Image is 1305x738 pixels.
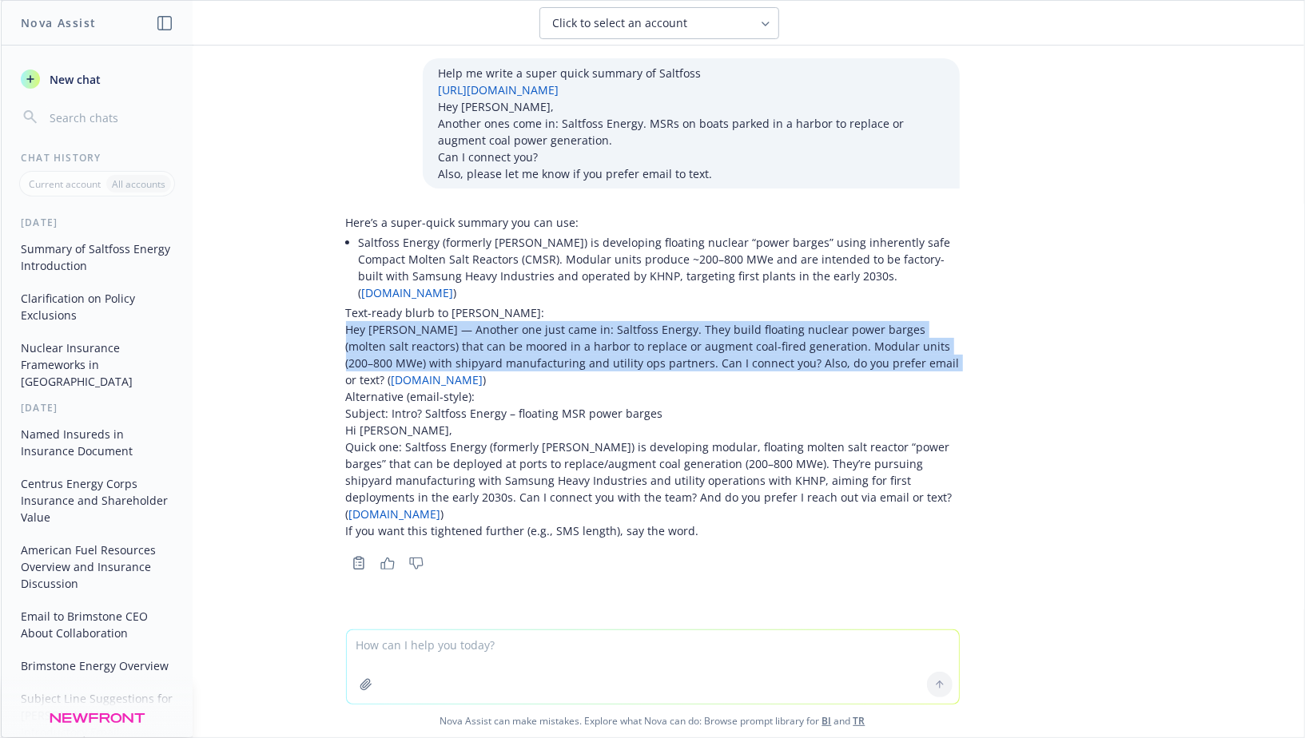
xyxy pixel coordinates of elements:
p: All accounts [112,177,165,191]
button: Click to select an account [539,7,779,39]
p: Hey [PERSON_NAME] — Another one just came in: Saltfoss Energy. They build floating nuclear power ... [346,321,960,388]
p: Another ones come in: Saltfoss Energy. MSRs on boats parked in a harbor to replace or augment coa... [439,115,944,149]
div: [DATE] [2,401,193,415]
li: Saltfoss Energy (formerly [PERSON_NAME]) is developing floating nuclear “power barges” using inhe... [359,231,960,304]
button: Clarification on Policy Exclusions [14,285,180,328]
div: [DATE] [2,216,193,229]
a: [DOMAIN_NAME] [362,285,454,300]
button: Summary of Saltfoss Energy Introduction [14,236,180,279]
span: Nova Assist can make mistakes. Explore what Nova can do: Browse prompt library for and [7,704,1298,737]
button: New chat [14,65,180,93]
button: Named Insureds in Insurance Document [14,421,180,464]
span: Click to select an account [553,15,688,31]
a: TR [853,714,865,728]
p: If you want this tightened further (e.g., SMS length), say the word. [346,522,960,539]
span: New chat [46,71,101,88]
button: American Fuel Resources Overview and Insurance Discussion [14,537,180,597]
p: Alternative (email-style): [346,388,960,405]
button: Email to Brimstone CEO About Collaboration [14,603,180,646]
p: Can I connect you? [439,149,944,165]
p: Here’s a super-quick summary you can use: [346,214,960,231]
p: Hey [PERSON_NAME], [439,98,944,115]
p: Current account [29,177,101,191]
button: Nuclear Insurance Frameworks in [GEOGRAPHIC_DATA] [14,335,180,395]
button: Centrus Energy Corps Insurance and Shareholder Value [14,470,180,530]
p: Also, please let me know if you prefer email to text. [439,165,944,182]
button: Brimstone Energy Overview [14,653,180,679]
a: [DOMAIN_NAME] [349,506,441,522]
h1: Nova Assist [21,14,96,31]
a: [DOMAIN_NAME] [392,372,483,387]
a: BI [822,714,832,728]
div: Chat History [2,151,193,165]
input: Search chats [46,106,173,129]
a: [URL][DOMAIN_NAME] [439,82,559,97]
svg: Copy to clipboard [352,556,366,570]
p: Subject: Intro? Saltfoss Energy – floating MSR power barges Hi [PERSON_NAME], Quick one: Saltfoss... [346,405,960,522]
p: Help me write a super quick summary of Saltfoss [439,65,944,81]
p: Text-ready blurb to [PERSON_NAME]: [346,304,960,321]
button: Thumbs down [404,552,429,574]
